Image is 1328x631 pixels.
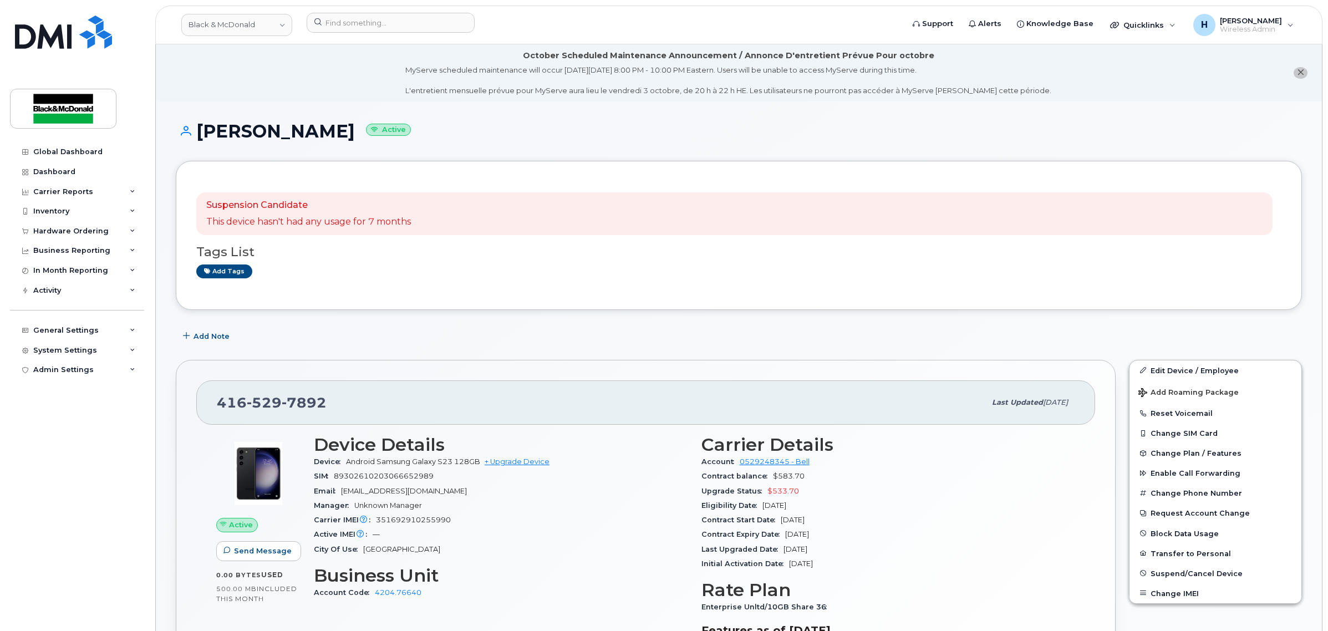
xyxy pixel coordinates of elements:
span: Last updated [992,398,1043,406]
a: 0529248345 - Bell [740,457,810,466]
h3: Rate Plan [701,580,1076,600]
span: Unknown Manager [354,501,422,510]
a: 4204.76640 [375,588,421,597]
p: Suspension Candidate [206,199,411,212]
span: Enable Call Forwarding [1151,469,1240,477]
span: Upgrade Status [701,487,767,495]
span: [DATE] [1043,398,1068,406]
span: Last Upgraded Date [701,545,783,553]
span: SIM [314,472,334,480]
div: October Scheduled Maintenance Announcement / Annonce D'entretient Prévue Pour octobre [523,50,934,62]
span: City Of Use [314,545,363,553]
button: Reset Voicemail [1129,403,1301,423]
span: Android Samsung Galaxy S23 128GB [346,457,480,466]
a: Edit Device / Employee [1129,360,1301,380]
button: Send Message [216,541,301,561]
span: Device [314,457,346,466]
span: 500.00 MB [216,585,257,593]
span: used [261,571,283,579]
span: Contract balance [701,472,773,480]
span: — [373,530,380,538]
h3: Tags List [196,245,1281,259]
small: Active [366,124,411,136]
button: Change Plan / Features [1129,443,1301,463]
span: Email [314,487,341,495]
button: Suspend/Cancel Device [1129,563,1301,583]
span: [DATE] [783,545,807,553]
span: Add Roaming Package [1138,388,1239,399]
h3: Carrier Details [701,435,1076,455]
span: Enterprise Unltd/10GB Share 36 [701,603,832,611]
h1: [PERSON_NAME] [176,121,1302,141]
span: Add Note [194,331,230,342]
span: Contract Expiry Date [701,530,785,538]
span: 416 [217,394,327,411]
span: included this month [216,584,297,603]
a: Add tags [196,264,252,278]
span: [EMAIL_ADDRESS][DOMAIN_NAME] [341,487,467,495]
span: Account [701,457,740,466]
span: [DATE] [762,501,786,510]
span: Send Message [234,546,292,556]
span: $583.70 [773,472,805,480]
button: Transfer to Personal [1129,543,1301,563]
span: Eligibility Date [701,501,762,510]
span: 89302610203066652989 [334,472,434,480]
span: 7892 [282,394,327,411]
span: Active IMEI [314,530,373,538]
button: Request Account Change [1129,503,1301,523]
span: Active [229,520,253,530]
span: Carrier IMEI [314,516,376,524]
img: image20231002-3703462-r49339.jpeg [225,440,292,507]
span: [DATE] [789,559,813,568]
span: Initial Activation Date [701,559,789,568]
button: close notification [1294,67,1307,79]
div: MyServe scheduled maintenance will occur [DATE][DATE] 8:00 PM - 10:00 PM Eastern. Users will be u... [405,65,1051,96]
button: Block Data Usage [1129,523,1301,543]
button: Add Roaming Package [1129,380,1301,403]
button: Add Note [176,327,239,347]
span: 529 [247,394,282,411]
h3: Business Unit [314,566,688,586]
span: Change Plan / Features [1151,449,1241,457]
span: [GEOGRAPHIC_DATA] [363,545,440,553]
p: This device hasn't had any usage for 7 months [206,216,411,228]
span: Account Code [314,588,375,597]
span: Manager [314,501,354,510]
button: Change IMEI [1129,583,1301,603]
span: 0.00 Bytes [216,571,261,579]
button: Enable Call Forwarding [1129,463,1301,483]
span: [DATE] [785,530,809,538]
h3: Device Details [314,435,688,455]
button: Change SIM Card [1129,423,1301,443]
span: Suspend/Cancel Device [1151,569,1243,577]
span: $533.70 [767,487,799,495]
span: Contract Start Date [701,516,781,524]
a: + Upgrade Device [485,457,549,466]
span: 351692910255990 [376,516,451,524]
span: [DATE] [781,516,805,524]
button: Change Phone Number [1129,483,1301,503]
